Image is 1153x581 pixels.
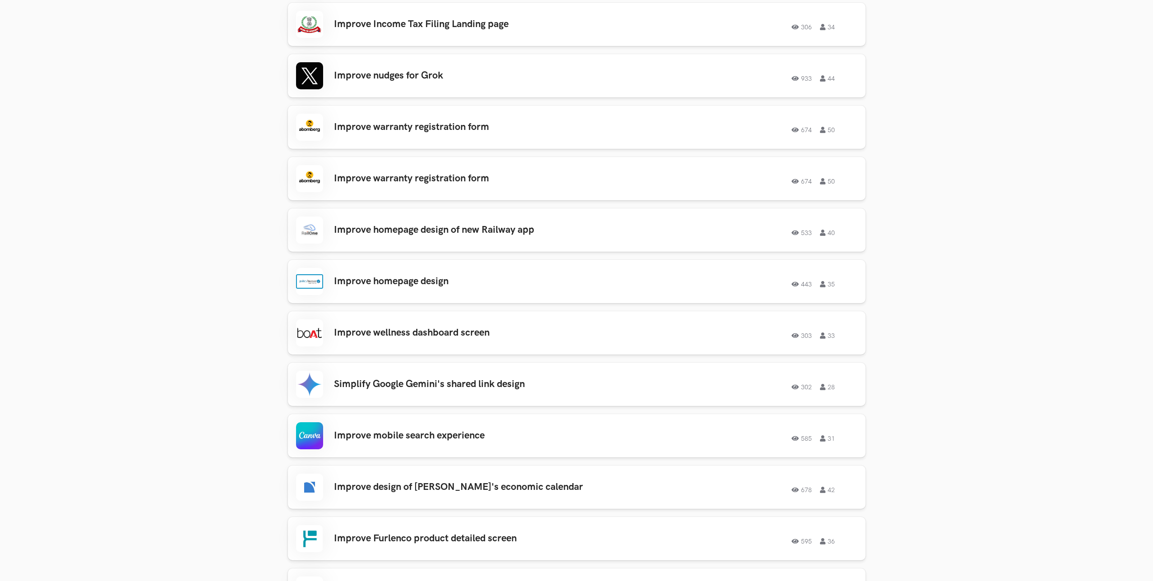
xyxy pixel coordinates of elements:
[288,106,866,149] a: Improve warranty registration form67450
[334,378,590,390] h3: Simplify Google Gemini's shared link design
[820,487,835,493] span: 42
[288,3,866,46] a: Improve Income Tax Filing Landing page30634
[334,121,590,133] h3: Improve warranty registration form
[792,332,812,339] span: 303
[820,24,835,30] span: 34
[288,414,866,457] a: Improve mobile search experience 585 31
[792,178,812,184] span: 674
[820,178,835,184] span: 50
[820,281,835,287] span: 35
[792,230,812,236] span: 533
[334,18,590,30] h3: Improve Income Tax Filing Landing page
[820,332,835,339] span: 33
[820,127,835,133] span: 50
[334,173,590,184] h3: Improve warranty registration form
[334,533,590,544] h3: Improve Furlenco product detailed screen
[820,230,835,236] span: 40
[334,70,590,82] h3: Improve nudges for Grok
[288,260,866,303] a: Improve homepage design 443 35
[820,538,835,544] span: 36
[334,481,590,493] h3: Improve design of [PERSON_NAME]'s economic calendar
[820,75,835,82] span: 44
[288,54,866,97] a: Improve nudges for Grok93344
[820,435,835,442] span: 31
[792,75,812,82] span: 933
[792,281,812,287] span: 443
[334,224,590,236] h3: Improve homepage design of new Railway app
[334,430,590,442] h3: Improve mobile search experience
[288,363,866,406] a: Simplify Google Gemini's shared link design 302 28
[334,276,590,287] h3: Improve homepage design
[288,517,866,560] a: Improve Furlenco product detailed screen 595 36
[820,384,835,390] span: 28
[288,311,866,355] a: Improve wellness dashboard screen 303 33
[288,208,866,252] a: Improve homepage design of new Railway app 533 40
[792,435,812,442] span: 585
[792,127,812,133] span: 674
[288,157,866,200] a: Improve warranty registration form 674 50
[792,24,812,30] span: 306
[288,466,866,509] a: Improve design of [PERSON_NAME]'s economic calendar 678 42
[792,384,812,390] span: 302
[792,538,812,544] span: 595
[792,487,812,493] span: 678
[334,327,590,339] h3: Improve wellness dashboard screen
